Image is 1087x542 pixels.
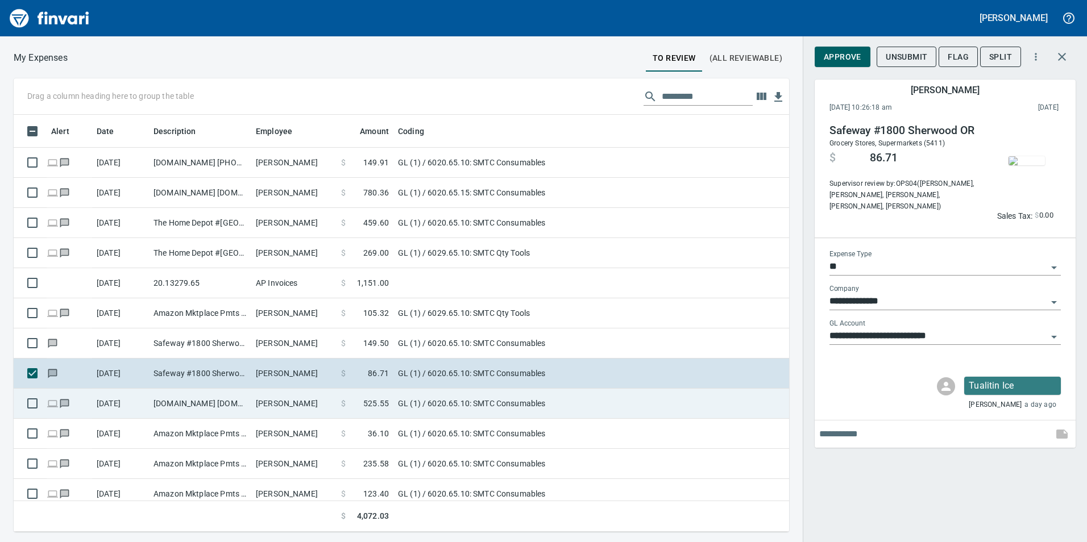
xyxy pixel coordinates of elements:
span: Has messages [59,399,70,407]
span: 780.36 [363,187,389,198]
h4: Safeway #1800 Sherwood OR [829,124,984,137]
td: GL (1) / 6020.65.10: SMTC Consumables [393,358,678,389]
button: Open [1046,294,1062,310]
td: GL (1) / 6020.65.15: SMTC Consumables [393,178,678,208]
span: 269.00 [363,247,389,259]
img: Finvari [7,5,92,32]
td: [DATE] [92,479,149,509]
span: AI confidence: 99.0% [1035,209,1053,222]
td: GL (1) / 6020.65.10: SMTC Consumables [393,208,678,238]
td: GL (1) / 6020.65.10: SMTC Consumables [393,479,678,509]
span: Description [153,124,196,138]
span: Online transaction [47,159,59,166]
td: AP Invoices [251,268,337,298]
td: Safeway #1800 Sherwood OR [149,358,251,389]
span: 459.60 [363,217,389,228]
span: $ [341,488,346,499]
span: 149.91 [363,157,389,168]
td: [PERSON_NAME] [251,358,337,389]
button: Split [980,47,1021,68]
span: $ [341,217,346,228]
span: (All Reviewable) [710,51,782,65]
p: My Expenses [14,51,68,65]
span: Has messages [47,339,59,347]
button: Download table [770,89,787,106]
span: $ [341,368,346,379]
td: Amazon Mktplace Pmts [DOMAIN_NAME][URL] WA [149,479,251,509]
span: Has messages [59,309,70,316]
span: Online transaction [47,219,59,226]
td: GL (1) / 6020.65.10: SMTC Consumables [393,389,678,419]
span: Online transaction [47,309,59,316]
td: [PERSON_NAME] [251,419,337,449]
button: More [1023,44,1048,69]
td: [PERSON_NAME] [251,449,337,479]
td: [PERSON_NAME] [251,208,337,238]
span: [PERSON_NAME] [969,399,1022,411]
td: Safeway #1800 Sherwood OR [149,328,251,358]
td: GL (1) / 6029.65.10: SMTC Qty Tools [393,298,678,328]
span: $ [341,307,346,319]
td: [PERSON_NAME] [251,479,337,509]
span: a day ago [1024,399,1056,411]
td: [PERSON_NAME] [251,389,337,419]
button: Choose columns to display [753,88,770,105]
td: [DOMAIN_NAME] [DOMAIN_NAME][URL] WA [149,389,251,419]
td: [PERSON_NAME] [251,178,337,208]
span: Online transaction [47,430,59,437]
p: Tualitin Ice [969,379,1056,393]
button: [PERSON_NAME] [977,9,1051,27]
h5: [PERSON_NAME] [911,84,979,96]
span: Has messages [59,159,70,166]
td: [DATE] [92,328,149,358]
button: Flag [939,47,978,68]
td: [DATE] [92,268,149,298]
span: Has messages [59,189,70,196]
button: Open [1046,260,1062,276]
span: Amount [345,124,389,138]
span: $ [341,510,346,522]
span: Employee [256,124,307,138]
span: Supervisor review by: OPS04 ([PERSON_NAME], [PERSON_NAME], [PERSON_NAME], [PERSON_NAME], [PERSON_... [829,178,984,212]
span: Coding [398,124,424,138]
span: Coding [398,124,439,138]
span: Date [97,124,114,138]
span: 1,151.00 [357,277,389,289]
td: [DATE] [92,419,149,449]
span: Description [153,124,211,138]
span: Has messages [59,219,70,226]
td: GL (1) / 6020.65.10: SMTC Consumables [393,419,678,449]
span: Has messages [59,430,70,437]
span: Has messages [59,490,70,497]
button: Open [1046,329,1062,345]
span: Online transaction [47,189,59,196]
td: [PERSON_NAME] [251,238,337,268]
td: [DATE] [92,449,149,479]
button: Sales Tax:$0.00 [994,207,1056,224]
span: Flag [948,50,969,64]
span: Approve [824,50,861,64]
span: 4,072.03 [357,510,389,522]
span: 525.55 [363,398,389,409]
td: [DATE] [92,389,149,419]
span: Grocery Stores, Supermarkets (5411) [829,139,945,147]
label: Expense Type [829,251,872,258]
span: 36.10 [368,428,389,439]
span: Unsubmit [886,50,927,64]
td: GL (1) / 6029.65.10: SMTC Qty Tools [393,238,678,268]
button: Unsubmit [877,47,936,68]
span: Online transaction [47,490,59,497]
td: [DATE] [92,298,149,328]
span: Has messages [59,460,70,467]
td: [PERSON_NAME] [251,298,337,328]
td: [DOMAIN_NAME] [PHONE_NUMBER] [GEOGRAPHIC_DATA] [149,148,251,178]
span: Online transaction [47,460,59,467]
span: 0.00 [1039,209,1054,222]
span: Online transaction [47,249,59,256]
span: $ [341,398,346,409]
button: Approve [815,47,870,68]
td: The Home Depot #[GEOGRAPHIC_DATA] [149,208,251,238]
span: Has messages [59,249,70,256]
td: [PERSON_NAME] [251,328,337,358]
td: Amazon Mktplace Pmts [DOMAIN_NAME][URL] WA [149,419,251,449]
